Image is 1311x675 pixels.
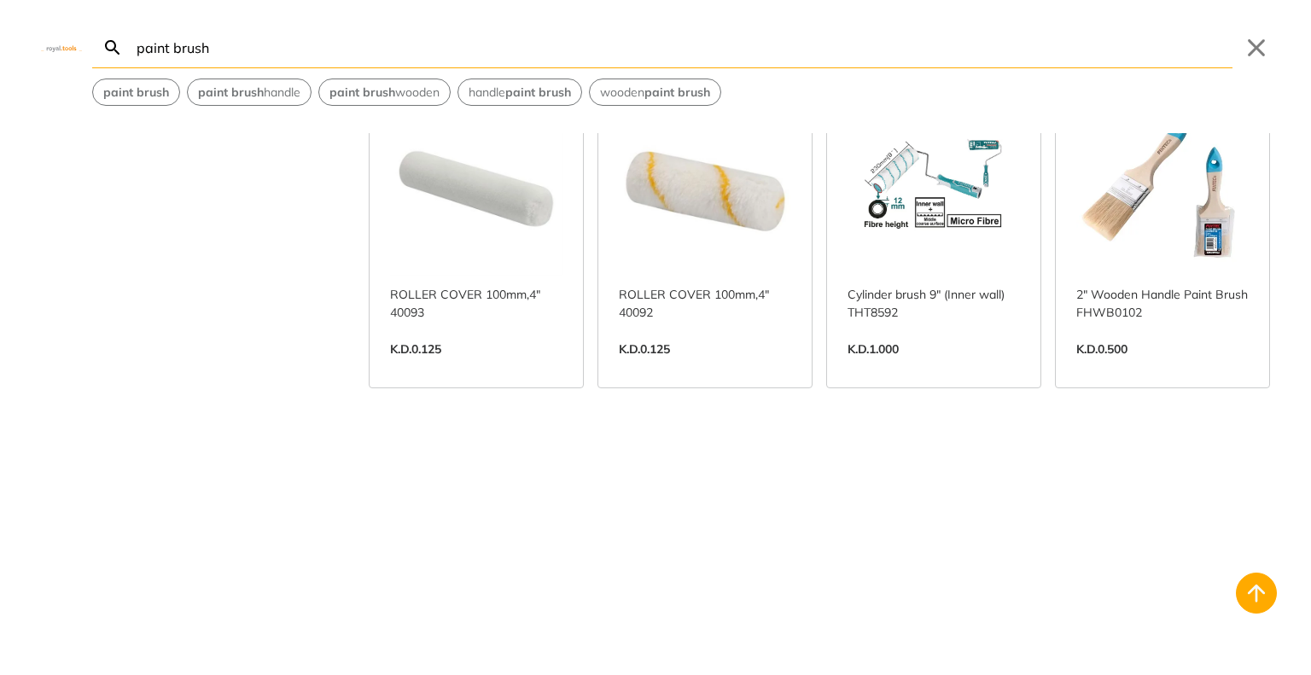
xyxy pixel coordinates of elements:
button: Select suggestion: paint brush wooden [319,79,450,105]
div: Suggestion: wooden paint brush [589,79,721,106]
button: Select suggestion: handle paint brush [458,79,581,105]
span: wooden [600,84,710,102]
strong: paint brush [103,84,169,100]
span: handle [469,84,571,102]
strong: paint brush [644,84,710,100]
button: Back to top [1236,573,1277,614]
strong: paint brush [198,84,264,100]
div: Suggestion: paint brush handle [187,79,312,106]
button: Select suggestion: wooden paint brush [590,79,720,105]
input: Search… [133,27,1232,67]
button: Select suggestion: paint brush handle [188,79,311,105]
div: Suggestion: paint brush wooden [318,79,451,106]
strong: paint brush [329,84,395,100]
button: Select suggestion: paint brush [93,79,179,105]
button: Close [1243,34,1270,61]
span: wooden [329,84,440,102]
svg: Search [102,38,123,58]
span: handle [198,84,300,102]
strong: paint brush [505,84,571,100]
div: Suggestion: handle paint brush [457,79,582,106]
img: Close [41,44,82,51]
div: Suggestion: paint brush [92,79,180,106]
svg: Back to top [1243,579,1270,607]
